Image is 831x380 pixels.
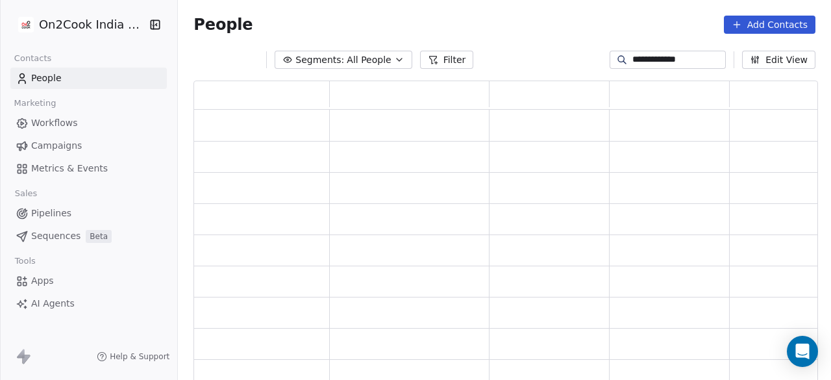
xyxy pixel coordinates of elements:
span: Metrics & Events [31,162,108,175]
button: Filter [420,51,474,69]
span: Campaigns [31,139,82,153]
span: Segments: [295,53,344,67]
span: Contacts [8,49,57,68]
span: Tools [9,251,41,271]
a: Workflows [10,112,167,134]
a: Metrics & Events [10,158,167,179]
span: Marketing [8,94,62,113]
span: Help & Support [110,351,169,362]
button: Edit View [742,51,815,69]
div: Open Intercom Messenger [787,336,818,367]
span: People [31,71,62,85]
button: On2Cook India Pvt. Ltd. [16,14,140,36]
a: AI Agents [10,293,167,314]
span: Sequences [31,229,81,243]
span: People [193,15,253,34]
span: AI Agents [31,297,75,310]
a: Apps [10,270,167,292]
span: Workflows [31,116,78,130]
span: Sales [9,184,43,203]
span: All People [347,53,391,67]
img: on2cook%20logo-04%20copy.jpg [18,17,34,32]
span: On2Cook India Pvt. Ltd. [39,16,146,33]
a: Help & Support [97,351,169,362]
span: Apps [31,274,54,288]
span: Pipelines [31,207,71,220]
a: Campaigns [10,135,167,157]
button: Add Contacts [724,16,815,34]
a: SequencesBeta [10,225,167,247]
a: Pipelines [10,203,167,224]
a: People [10,68,167,89]
span: Beta [86,230,112,243]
